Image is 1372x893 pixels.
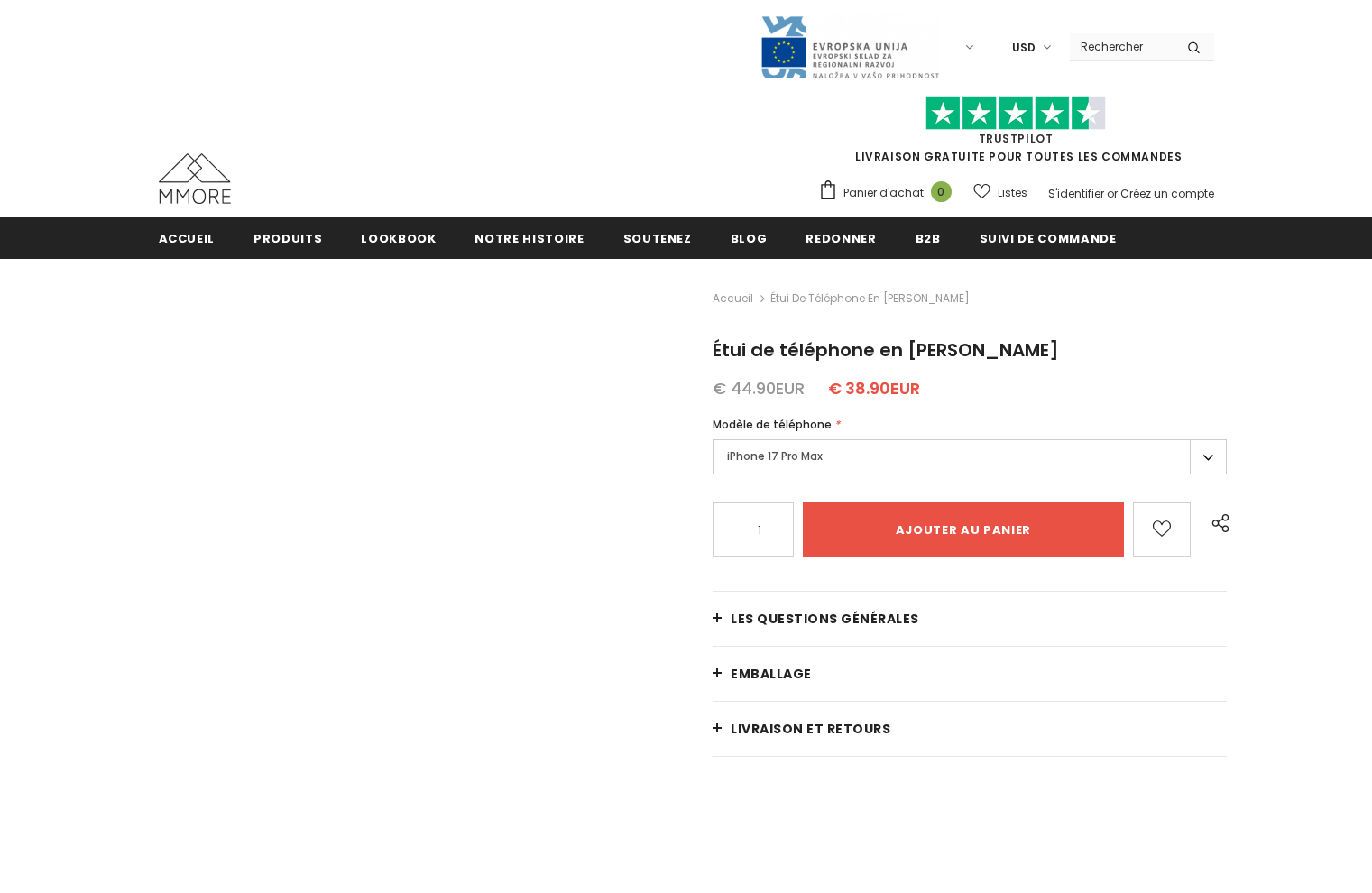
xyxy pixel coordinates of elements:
a: S'identifier [1048,186,1104,201]
span: Redonner [806,230,876,247]
span: Blog [731,230,768,247]
a: Redonner [806,217,876,258]
a: Blog [731,217,768,258]
span: Notre histoire [474,230,584,247]
a: Javni Razpis [760,39,940,54]
span: Suivi de commande [980,230,1117,247]
span: Modèle de téléphone [713,417,832,432]
span: Les questions générales [731,610,919,628]
a: Livraison et retours [713,702,1227,756]
a: Notre histoire [474,217,584,258]
a: soutenez [623,217,692,258]
span: Listes [998,184,1027,202]
span: Panier d'achat [843,184,924,202]
span: Livraison et retours [731,720,890,738]
input: Ajouter au panier [803,502,1124,557]
img: Faites confiance aux étoiles pilotes [925,96,1106,131]
span: B2B [916,230,941,247]
a: Produits [253,217,322,258]
img: Javni Razpis [760,14,940,80]
input: Search Site [1070,33,1174,60]
span: USD [1012,39,1036,57]
span: Lookbook [361,230,436,247]
a: Accueil [159,217,216,258]
a: Panier d'achat 0 [818,180,961,207]
span: 0 [931,181,952,202]
a: Suivi de commande [980,217,1117,258]
span: € 44.90EUR [713,377,805,400]
a: Créez un compte [1120,186,1214,201]
label: iPhone 17 Pro Max [713,439,1227,474]
a: TrustPilot [979,131,1054,146]
span: soutenez [623,230,692,247]
span: Accueil [159,230,216,247]
span: EMBALLAGE [731,665,812,683]
a: Lookbook [361,217,436,258]
img: Cas MMORE [159,153,231,204]
span: € 38.90EUR [828,377,920,400]
span: Étui de téléphone en [PERSON_NAME] [770,288,970,309]
span: or [1107,186,1118,201]
a: B2B [916,217,941,258]
a: Listes [973,177,1027,208]
span: Étui de téléphone en [PERSON_NAME] [713,337,1059,363]
a: Les questions générales [713,592,1227,646]
span: LIVRAISON GRATUITE POUR TOUTES LES COMMANDES [818,104,1214,164]
a: EMBALLAGE [713,647,1227,701]
a: Accueil [713,288,753,309]
span: Produits [253,230,322,247]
